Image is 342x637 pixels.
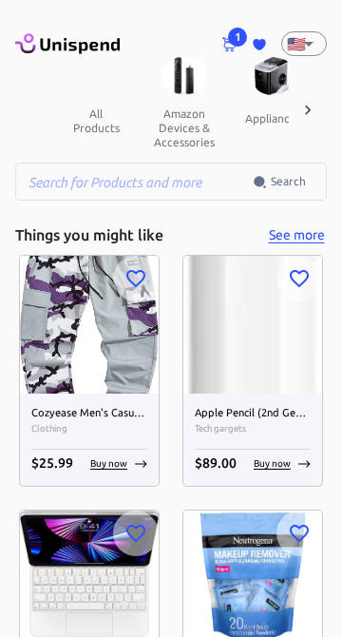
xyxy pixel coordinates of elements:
[15,225,163,245] h5: Things you might like
[254,456,291,471] p: Buy now
[20,511,159,637] img: Apple Magic Keyboard for iPad Pro 11-inch (4th, 3rd, 2nd and 1st Generation) and iPad Air (5th an...
[90,456,127,471] p: Buy now
[275,57,318,95] img: Appliances
[266,223,327,247] button: See more
[271,172,306,191] span: Search
[287,32,296,55] p: 🇺🇸
[161,95,253,161] button: amazon devices & accessories
[183,256,322,394] img: Apple Pencil (2nd Generation) image
[228,28,247,47] span: 1
[195,455,237,471] span: $ 89.00
[281,31,327,56] div: 🇺🇸
[81,57,135,95] img: ALL PRODUCTS
[53,95,146,141] button: all products
[31,421,147,436] span: Clothing
[31,405,147,422] h6: Cozyease Men's Casual Camo Print Flap Pocket Pant Comfy Drawstring Waist Cargo Pants
[15,163,253,201] input: Search for Products and more
[253,95,339,141] button: appliances
[195,405,311,422] h6: Apple Pencil (2nd Generation)
[195,421,311,436] span: Tech gargets
[20,256,159,394] img: Cozyease Men's Casual Camo Print Flap Pocket Pant Comfy Drawstring Waist Cargo Pants image
[31,455,73,471] span: $ 25.99
[184,57,230,95] img: Amazon Devices & Accessories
